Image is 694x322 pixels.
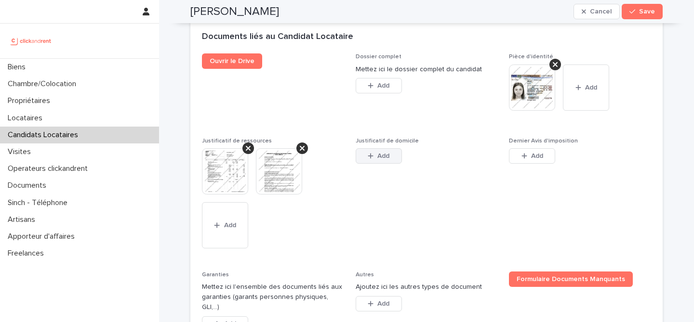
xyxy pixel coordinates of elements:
[190,5,279,19] h2: [PERSON_NAME]
[4,232,82,241] p: Apporteur d'affaires
[517,276,625,283] span: Formulaire Documents Manquants
[224,222,236,229] span: Add
[622,4,663,19] button: Save
[356,148,402,164] button: Add
[8,31,54,51] img: UCB0brd3T0yccxBKYDjQ
[509,138,578,144] span: Dernier Avis d'imposition
[639,8,655,15] span: Save
[4,79,84,89] p: Chambre/Colocation
[4,96,58,105] p: Propriétaires
[585,84,597,91] span: Add
[356,296,402,311] button: Add
[4,181,54,190] p: Documents
[202,138,272,144] span: Justificatif de ressources
[4,114,50,123] p: Locataires
[509,148,555,164] button: Add
[574,4,620,19] button: Cancel
[4,63,33,72] p: Biens
[356,272,374,278] span: Autres
[4,215,43,224] p: Artisans
[4,147,39,156] p: Visites
[4,198,75,207] p: Sinch - Téléphone
[4,164,95,173] p: Operateurs clickandrent
[563,64,609,111] button: Add
[356,54,401,60] span: Dossier complet
[509,271,633,287] a: Formulaire Documents Manquants
[509,54,553,60] span: Pièce d'identité
[202,202,248,248] button: Add
[356,78,402,93] button: Add
[202,282,344,312] p: Mettez ici l'ensemble des documents liés aux garanties (garants personnes physiques, GLI,...)
[4,249,52,258] p: Freelances
[377,82,389,89] span: Add
[202,32,353,42] h2: Documents liés au Candidat Locataire
[531,153,543,159] span: Add
[590,8,612,15] span: Cancel
[377,300,389,307] span: Add
[356,64,498,75] p: Mettez ici le dossier complet du candidat
[356,138,419,144] span: Justificatif de domicile
[356,282,498,292] p: Ajoutez ici les autres types de document
[4,130,86,140] p: Candidats Locataires
[202,53,262,69] a: Ouvrir le Drive
[202,272,229,278] span: Garanties
[377,153,389,159] span: Add
[210,58,254,64] span: Ouvrir le Drive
